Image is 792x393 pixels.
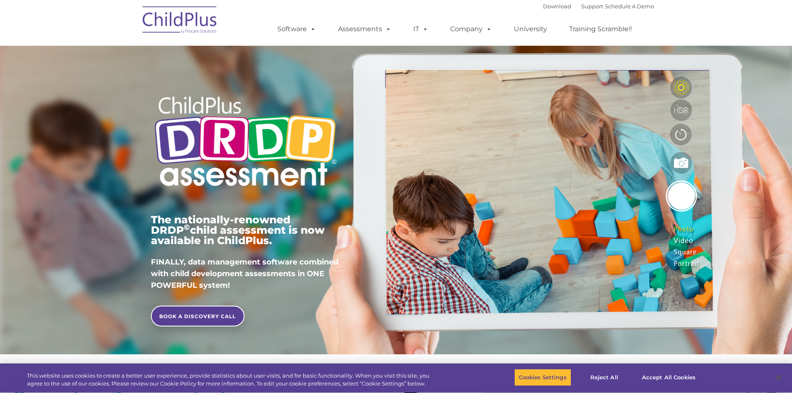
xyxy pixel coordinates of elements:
[605,3,654,10] a: Schedule A Demo
[770,368,788,387] button: Close
[442,21,500,37] a: Company
[405,21,437,37] a: IT
[151,257,338,290] span: FINALLY, data management software combined with child development assessments in ONE POWERFUL sys...
[151,85,340,200] img: Copyright - DRDP Logo Light
[637,369,700,386] button: Accept All Cookies
[27,372,436,388] div: This website uses cookies to create a better user experience, provide statistics about user visit...
[151,213,325,247] span: The nationally-renowned DRDP child assessment is now available in ChildPlus.
[506,21,555,37] a: University
[269,21,324,37] a: Software
[543,3,571,10] a: Download
[514,369,571,386] button: Cookies Settings
[581,3,603,10] a: Support
[543,3,654,10] font: |
[330,21,400,37] a: Assessments
[561,21,640,37] a: Training Scramble!!
[578,369,630,386] button: Reject All
[151,306,244,326] a: BOOK A DISCOVERY CALL
[184,222,190,232] sup: ©
[138,0,222,42] img: ChildPlus by Procare Solutions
